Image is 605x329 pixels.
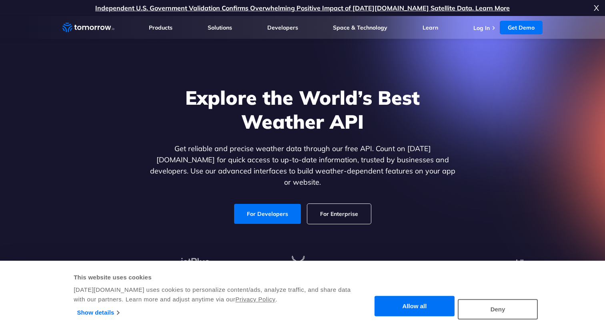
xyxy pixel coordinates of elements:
div: This website uses cookies [74,273,352,282]
p: Get reliable and precise weather data through our free API. Count on [DATE][DOMAIN_NAME] for quic... [148,143,457,188]
a: For Enterprise [307,204,371,224]
h1: Explore the World’s Best Weather API [148,86,457,134]
a: Log In [473,24,490,32]
a: Get Demo [500,21,543,34]
button: Allow all [375,296,455,317]
a: Independent U.S. Government Validation Confirms Overwhelming Positive Impact of [DATE][DOMAIN_NAM... [95,4,510,12]
a: Developers [267,24,298,31]
a: Learn [423,24,438,31]
a: Space & Technology [333,24,387,31]
button: Deny [458,299,538,319]
div: [DATE][DOMAIN_NAME] uses cookies to personalize content/ads, analyze traffic, and share data with... [74,285,352,304]
a: Show details [77,307,119,319]
a: For Developers [234,204,301,224]
a: Products [149,24,172,31]
a: Privacy Policy [235,296,275,303]
a: Solutions [208,24,232,31]
a: Home link [62,22,114,34]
